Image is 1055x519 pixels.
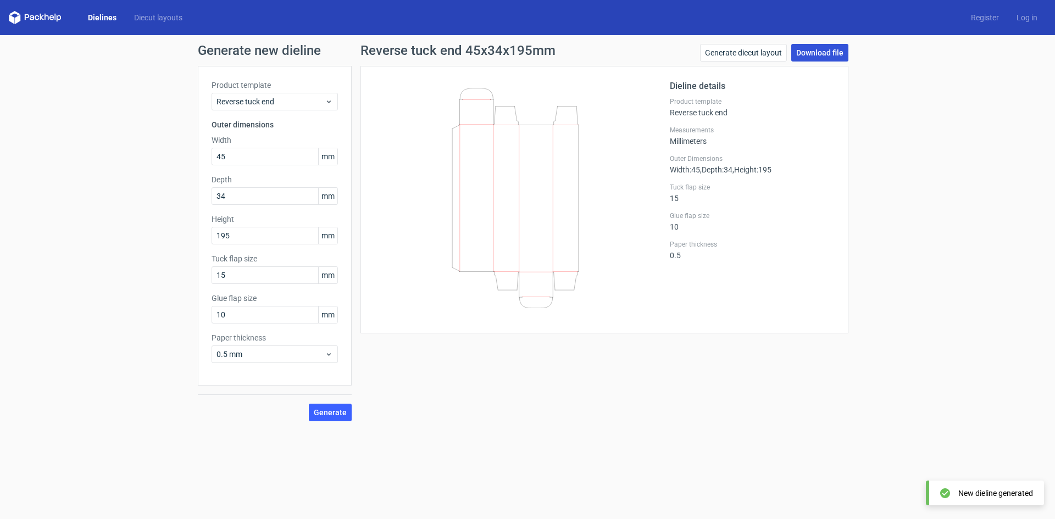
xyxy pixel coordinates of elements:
[670,240,835,260] div: 0.5
[212,174,338,185] label: Depth
[670,126,835,146] div: Millimeters
[700,165,732,174] span: , Depth : 34
[314,409,347,416] span: Generate
[212,214,338,225] label: Height
[1008,12,1046,23] a: Log in
[318,188,337,204] span: mm
[318,148,337,165] span: mm
[670,97,835,117] div: Reverse tuck end
[670,126,835,135] label: Measurements
[79,12,125,23] a: Dielines
[670,211,835,231] div: 10
[700,44,787,62] a: Generate diecut layout
[212,332,338,343] label: Paper thickness
[732,165,771,174] span: , Height : 195
[670,97,835,106] label: Product template
[318,267,337,283] span: mm
[670,183,835,192] label: Tuck flap size
[318,227,337,244] span: mm
[670,80,835,93] h2: Dieline details
[791,44,848,62] a: Download file
[216,349,325,360] span: 0.5 mm
[212,80,338,91] label: Product template
[670,165,700,174] span: Width : 45
[670,211,835,220] label: Glue flap size
[212,253,338,264] label: Tuck flap size
[212,293,338,304] label: Glue flap size
[198,44,857,57] h1: Generate new dieline
[318,306,337,323] span: mm
[670,240,835,249] label: Paper thickness
[360,44,556,57] h1: Reverse tuck end 45x34x195mm
[309,404,352,421] button: Generate
[670,183,835,203] div: 15
[216,96,325,107] span: Reverse tuck end
[212,135,338,146] label: Width
[125,12,191,23] a: Diecut layouts
[670,154,835,163] label: Outer Dimensions
[962,12,1008,23] a: Register
[958,488,1033,499] div: New dieline generated
[212,119,338,130] h3: Outer dimensions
